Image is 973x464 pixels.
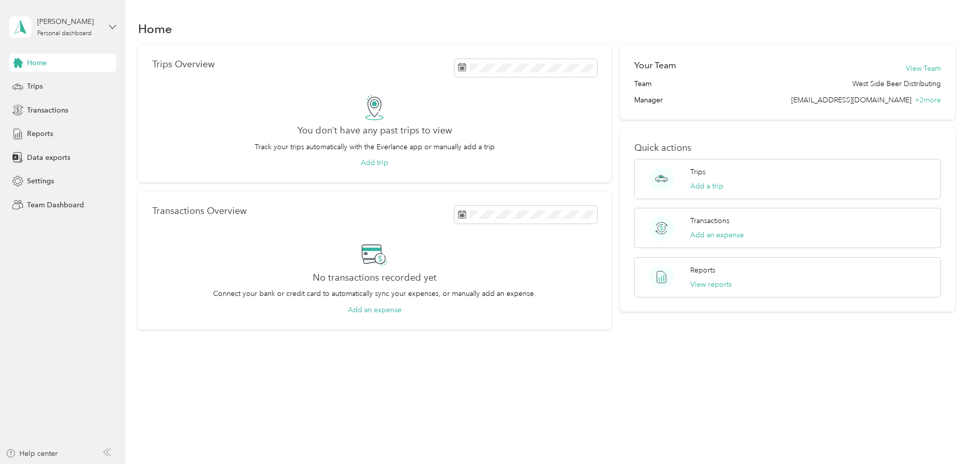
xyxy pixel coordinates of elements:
p: Track your trips automatically with the Everlance app or manually add a trip [255,142,495,152]
span: Team Dashboard [27,200,84,210]
button: View reports [690,279,732,290]
div: Personal dashboard [37,31,92,37]
span: Home [27,58,47,68]
h2: You don’t have any past trips to view [298,125,452,136]
span: Settings [27,176,54,186]
p: Transactions Overview [152,206,247,216]
p: Transactions [690,215,729,226]
iframe: Everlance-gr Chat Button Frame [916,407,973,464]
span: Data exports [27,152,70,163]
span: + 2 more [915,96,941,104]
h2: Your Team [634,59,676,72]
p: Reports [690,265,715,276]
button: View Team [906,63,941,74]
span: Reports [27,128,53,139]
button: Add trip [361,157,388,168]
p: Trips Overview [152,59,214,70]
span: Trips [27,81,43,92]
p: Connect your bank or credit card to automatically sync your expenses, or manually add an expense. [213,288,536,299]
span: Team [634,78,652,89]
span: Manager [634,95,663,105]
span: Transactions [27,105,68,116]
h1: Home [138,23,172,34]
p: Trips [690,167,706,177]
p: Quick actions [634,143,941,153]
button: Help center [6,448,58,459]
span: West Side Beer Distributing [852,78,941,89]
span: [EMAIL_ADDRESS][DOMAIN_NAME] [791,96,911,104]
h2: No transactions recorded yet [313,272,437,283]
button: Add an expense [348,305,401,315]
button: Add a trip [690,181,723,192]
button: Add an expense [690,230,744,240]
div: [PERSON_NAME] [37,16,101,27]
